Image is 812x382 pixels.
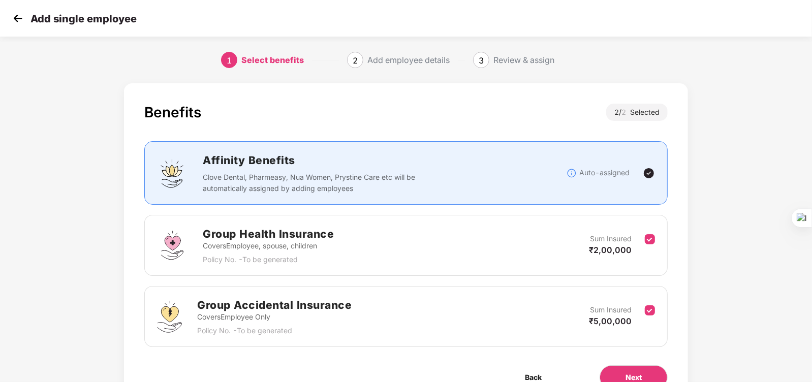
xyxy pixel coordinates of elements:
img: svg+xml;base64,PHN2ZyB4bWxucz0iaHR0cDovL3d3dy53My5vcmcvMjAwMC9zdmciIHdpZHRoPSIzMCIgaGVpZ2h0PSIzMC... [10,11,25,26]
img: svg+xml;base64,PHN2ZyBpZD0iSW5mb18tXzMyeDMyIiBkYXRhLW5hbWU9IkluZm8gLSAzMngzMiIgeG1sbnM9Imh0dHA6Ly... [567,168,577,178]
span: 3 [479,55,484,66]
p: Sum Insured [590,304,632,315]
span: 1 [227,55,232,66]
p: Covers Employee Only [197,311,352,323]
div: Benefits [144,104,201,121]
span: ₹2,00,000 [589,245,632,255]
p: Sum Insured [590,233,632,244]
h2: Affinity Benefits [203,152,567,169]
p: Auto-assigned [579,167,630,178]
span: ₹5,00,000 [589,316,632,326]
img: svg+xml;base64,PHN2ZyB4bWxucz0iaHR0cDovL3d3dy53My5vcmcvMjAwMC9zdmciIHdpZHRoPSI0OS4zMjEiIGhlaWdodD... [157,301,182,333]
p: Policy No. - To be generated [203,254,334,265]
p: Covers Employee, spouse, children [203,240,334,251]
div: Add employee details [367,52,450,68]
span: 2 [353,55,358,66]
div: 2 / Selected [606,104,668,121]
p: Add single employee [30,13,137,25]
h2: Group Health Insurance [203,226,334,242]
img: svg+xml;base64,PHN2ZyBpZD0iVGljay0yNHgyNCIgeG1sbnM9Imh0dHA6Ly93d3cudzMub3JnLzIwMDAvc3ZnIiB3aWR0aD... [643,167,655,179]
img: svg+xml;base64,PHN2ZyBpZD0iQWZmaW5pdHlfQmVuZWZpdHMiIGRhdGEtbmFtZT0iQWZmaW5pdHkgQmVuZWZpdHMiIHhtbG... [157,158,188,188]
p: Clove Dental, Pharmeasy, Nua Women, Prystine Care etc will be automatically assigned by adding em... [203,172,421,194]
div: Select benefits [241,52,304,68]
div: Review & assign [493,52,554,68]
img: svg+xml;base64,PHN2ZyBpZD0iR3JvdXBfSGVhbHRoX0luc3VyYW5jZSIgZGF0YS1uYW1lPSJHcm91cCBIZWFsdGggSW5zdX... [157,230,188,261]
h2: Group Accidental Insurance [197,297,352,313]
span: 2 [621,108,630,116]
p: Policy No. - To be generated [197,325,352,336]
